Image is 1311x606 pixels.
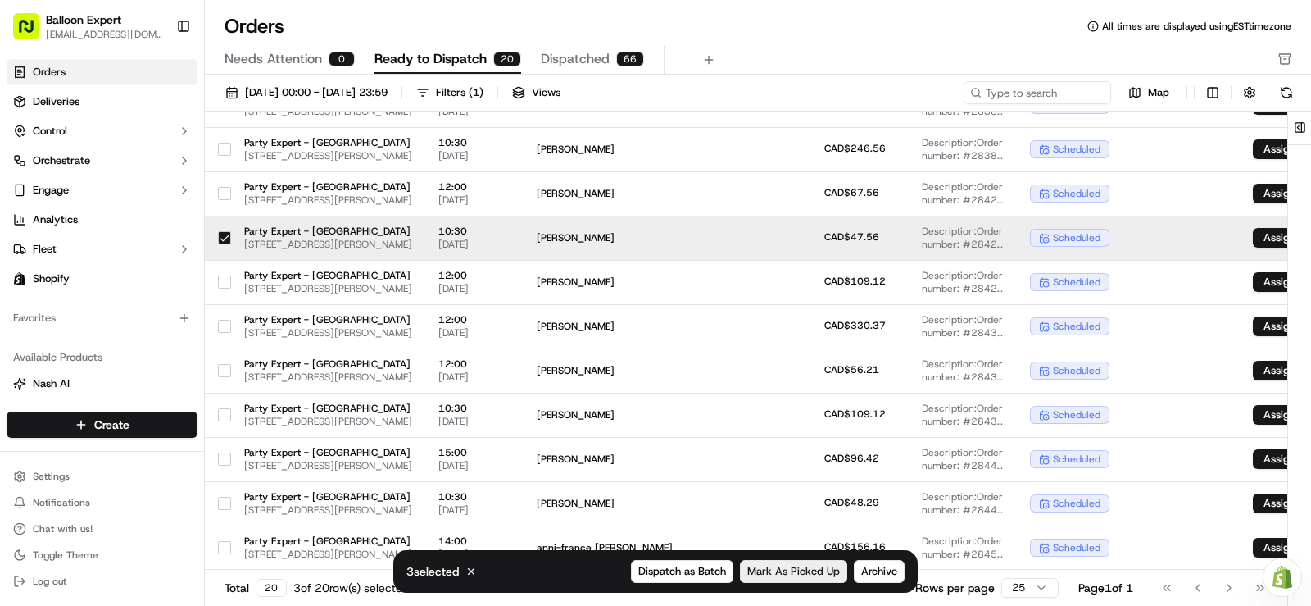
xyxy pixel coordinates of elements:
span: [PERSON_NAME] [537,187,696,200]
div: Page 1 of 1 [1078,580,1133,596]
span: 12:00 [438,358,510,371]
button: Log out [7,570,197,593]
span: Party Expert - [GEOGRAPHIC_DATA] [244,490,412,503]
span: Toggle Theme [33,549,98,562]
span: 10:30 [438,402,510,415]
span: • [136,254,142,267]
span: Balloon Expert [46,11,121,28]
a: 📗Knowledge Base [10,316,132,345]
span: [STREET_ADDRESS][PERSON_NAME] [244,149,412,162]
span: 10:30 [438,490,510,503]
input: Got a question? Start typing here... [43,106,295,123]
button: Dispatch as Batch [631,560,733,583]
span: Party Expert - [GEOGRAPHIC_DATA] [244,180,412,194]
span: CAD$96.42 [824,452,879,465]
div: Favorites [7,305,197,331]
span: 15:00 [438,446,510,459]
span: Map [1148,85,1169,100]
a: Nash AI [13,376,191,391]
span: CAD$109.12 [824,408,886,421]
button: Nash AI [7,371,197,397]
div: Past conversations [16,213,110,226]
button: Fleet [7,236,197,262]
span: Description: Order number: #28431 for [PERSON_NAME] [922,313,1004,339]
span: [DATE] [438,459,510,472]
span: 12:00 [438,269,510,282]
span: scheduled [1053,408,1100,421]
span: Deliveries [33,94,79,109]
span: Description: Order number: #28388 for [PERSON_NAME] [922,136,1004,162]
span: CAD$67.56 [824,186,879,199]
button: Mark As Picked Up [740,560,847,583]
span: [STREET_ADDRESS][PERSON_NAME] [244,548,412,561]
img: 8016278978528_b943e370aa5ada12b00a_72.png [34,157,64,186]
span: Description: Order number: #28454 for anni-france [PERSON_NAME] [922,535,1004,561]
span: [STREET_ADDRESS][PERSON_NAME] [244,326,412,339]
span: [STREET_ADDRESS][PERSON_NAME] [244,194,412,207]
span: Mark As Picked Up [747,564,840,579]
span: [PERSON_NAME] [51,254,133,267]
span: [PERSON_NAME] [537,143,696,156]
img: 1736555255976-a54dd68f-1ca7-489b-9aae-adbdc363a1c4 [33,255,46,268]
span: Create [94,417,129,433]
button: Orchestrate [7,148,197,174]
span: scheduled [1053,453,1100,466]
span: [PERSON_NAME] [537,231,696,244]
span: [STREET_ADDRESS][PERSON_NAME] [244,105,412,118]
span: 12:00 [438,180,510,194]
div: 20 [256,579,287,597]
button: Toggle Theme [7,544,197,567]
span: [DATE] [438,415,510,428]
span: CAD$56.21 [824,363,879,376]
h1: Orders [225,13,284,39]
span: scheduled [1053,320,1100,333]
span: CAD$47.56 [824,230,879,244]
span: [PERSON_NAME] [537,497,696,510]
span: scheduled [1053,187,1100,200]
button: Start new chat [279,162,298,181]
span: [PERSON_NAME] [537,320,696,333]
button: See all [254,210,298,230]
p: Rows per page [915,580,995,596]
span: Party Expert - [GEOGRAPHIC_DATA] [244,535,412,548]
span: [DATE] [438,548,510,561]
button: Engage [7,177,197,203]
span: Party Expert - [GEOGRAPHIC_DATA] [244,136,412,149]
span: Party Expert - [GEOGRAPHIC_DATA] [244,446,412,459]
div: Start new chat [74,157,269,173]
span: CAD$246.56 [824,142,886,155]
span: [STREET_ADDRESS][PERSON_NAME] [244,503,412,517]
span: [STREET_ADDRESS][PERSON_NAME] [244,459,412,472]
span: scheduled [1053,497,1100,510]
a: Deliveries [7,89,197,115]
span: Description: Order number: #28449 for [PERSON_NAME] [922,490,1004,517]
span: scheduled [1053,276,1100,289]
span: [STREET_ADDRESS][PERSON_NAME] [244,238,412,251]
span: Views [532,85,560,100]
span: [DATE] [438,149,510,162]
div: Filters [436,85,483,100]
span: [DATE] [438,371,510,384]
span: Party Expert - [GEOGRAPHIC_DATA] [244,402,412,415]
span: Orders [33,65,66,80]
span: Dispatch as Batch [638,564,726,579]
span: Control [33,124,67,139]
div: We're available if you need us! [74,173,225,186]
button: Views [505,81,568,104]
span: Fleet [33,242,57,257]
span: CAD$48.29 [824,496,879,509]
span: Knowledge Base [33,322,125,339]
span: API Documentation [155,322,263,339]
span: [DATE] [145,254,179,267]
div: 20 [493,52,521,66]
span: [DATE] [438,105,510,118]
span: [PERSON_NAME] [537,408,696,421]
span: Archive [861,564,897,579]
span: [STREET_ADDRESS][PERSON_NAME] [244,282,412,295]
span: Description: Order number: #28445 for [PERSON_NAME] [922,446,1004,472]
button: [EMAIL_ADDRESS][DOMAIN_NAME] [46,28,163,41]
span: [DATE] 00:00 - [DATE] 23:59 [245,85,388,100]
span: 14:00 [438,535,510,548]
span: Dispatched [541,49,610,69]
span: Settings [33,470,70,483]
